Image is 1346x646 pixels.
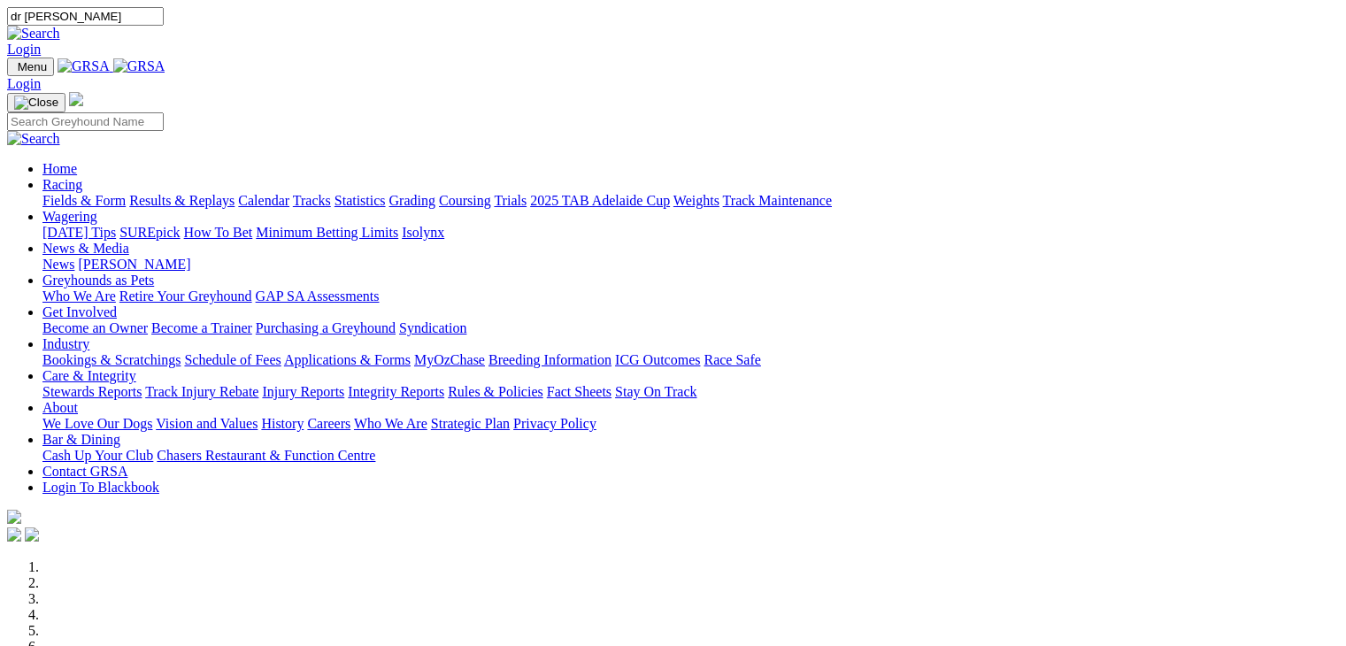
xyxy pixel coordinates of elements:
[119,288,252,304] a: Retire Your Greyhound
[256,320,396,335] a: Purchasing a Greyhound
[547,384,611,399] a: Fact Sheets
[307,416,350,431] a: Careers
[42,352,1339,368] div: Industry
[7,7,164,26] input: Search
[42,384,142,399] a: Stewards Reports
[7,93,65,112] button: Toggle navigation
[7,112,164,131] input: Search
[58,58,110,74] img: GRSA
[399,320,466,335] a: Syndication
[7,510,21,524] img: logo-grsa-white.png
[42,257,1339,273] div: News & Media
[42,464,127,479] a: Contact GRSA
[42,448,1339,464] div: Bar & Dining
[530,193,670,208] a: 2025 TAB Adelaide Cup
[42,416,152,431] a: We Love Our Dogs
[494,193,527,208] a: Trials
[119,225,180,240] a: SUREpick
[42,161,77,176] a: Home
[184,352,281,367] a: Schedule of Fees
[14,96,58,110] img: Close
[348,384,444,399] a: Integrity Reports
[42,320,1339,336] div: Get Involved
[262,384,344,399] a: Injury Reports
[439,193,491,208] a: Coursing
[42,209,97,224] a: Wagering
[42,193,126,208] a: Fields & Form
[389,193,435,208] a: Grading
[157,448,375,463] a: Chasers Restaurant & Function Centre
[42,288,1339,304] div: Greyhounds as Pets
[145,384,258,399] a: Track Injury Rebate
[7,26,60,42] img: Search
[42,352,181,367] a: Bookings & Scratchings
[615,384,696,399] a: Stay On Track
[7,131,60,147] img: Search
[42,257,74,272] a: News
[7,76,41,91] a: Login
[184,225,253,240] a: How To Bet
[261,416,304,431] a: History
[42,177,82,192] a: Racing
[488,352,611,367] a: Breeding Information
[7,527,21,542] img: facebook.svg
[431,416,510,431] a: Strategic Plan
[78,257,190,272] a: [PERSON_NAME]
[42,273,154,288] a: Greyhounds as Pets
[113,58,165,74] img: GRSA
[335,193,386,208] a: Statistics
[42,320,148,335] a: Become an Owner
[42,480,159,495] a: Login To Blackbook
[42,384,1339,400] div: Care & Integrity
[293,193,331,208] a: Tracks
[42,400,78,415] a: About
[42,225,1339,241] div: Wagering
[42,225,116,240] a: [DATE] Tips
[402,225,444,240] a: Isolynx
[156,416,258,431] a: Vision and Values
[25,527,39,542] img: twitter.svg
[7,42,41,57] a: Login
[256,288,380,304] a: GAP SA Assessments
[151,320,252,335] a: Become a Trainer
[42,241,129,256] a: News & Media
[284,352,411,367] a: Applications & Forms
[673,193,719,208] a: Weights
[256,225,398,240] a: Minimum Betting Limits
[448,384,543,399] a: Rules & Policies
[414,352,485,367] a: MyOzChase
[69,92,83,106] img: logo-grsa-white.png
[42,432,120,447] a: Bar & Dining
[704,352,760,367] a: Race Safe
[238,193,289,208] a: Calendar
[723,193,832,208] a: Track Maintenance
[615,352,700,367] a: ICG Outcomes
[42,368,136,383] a: Care & Integrity
[42,448,153,463] a: Cash Up Your Club
[7,58,54,76] button: Toggle navigation
[354,416,427,431] a: Who We Are
[42,336,89,351] a: Industry
[42,304,117,319] a: Get Involved
[513,416,596,431] a: Privacy Policy
[42,288,116,304] a: Who We Are
[42,193,1339,209] div: Racing
[129,193,235,208] a: Results & Replays
[42,416,1339,432] div: About
[18,60,47,73] span: Menu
